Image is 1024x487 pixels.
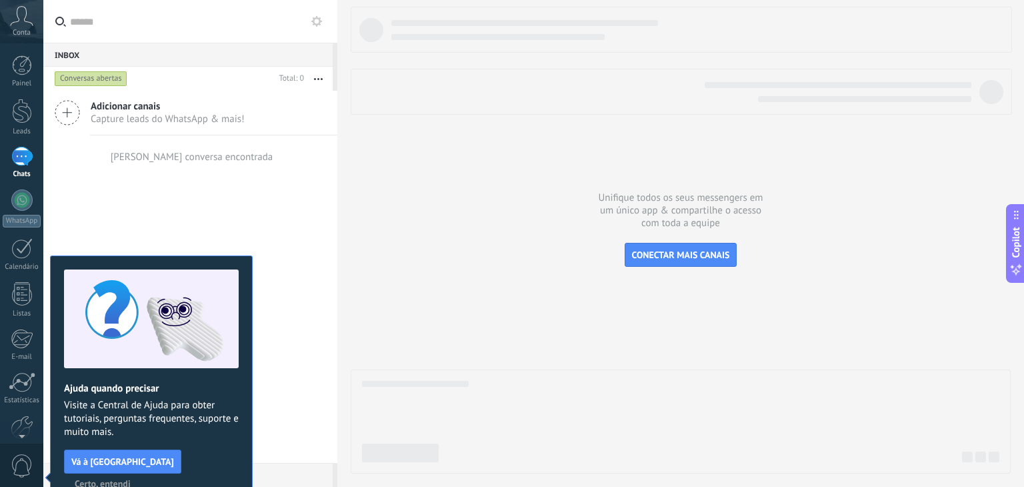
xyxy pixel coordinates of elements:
[111,151,273,163] div: [PERSON_NAME] conversa encontrada
[91,100,245,113] span: Adicionar canais
[64,450,181,474] button: Vá à [GEOGRAPHIC_DATA]
[3,79,41,88] div: Painel
[625,243,737,267] button: CONECTAR MAIS CANAIS
[3,215,41,227] div: WhatsApp
[3,170,41,179] div: Chats
[3,353,41,362] div: E-mail
[13,29,31,37] span: Conta
[71,457,174,466] span: Vá à [GEOGRAPHIC_DATA]
[43,43,333,67] div: Inbox
[3,310,41,318] div: Listas
[632,249,730,261] span: CONECTAR MAIS CANAIS
[55,71,127,87] div: Conversas abertas
[1009,227,1023,258] span: Copilot
[274,72,304,85] div: Total: 0
[3,263,41,272] div: Calendário
[3,127,41,136] div: Leads
[3,396,41,405] div: Estatísticas
[64,382,239,395] h2: Ajuda quando precisar
[91,113,245,125] span: Capture leads do WhatsApp & mais!
[64,399,239,439] span: Visite a Central de Ajuda para obter tutoriais, perguntas frequentes, suporte e muito mais.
